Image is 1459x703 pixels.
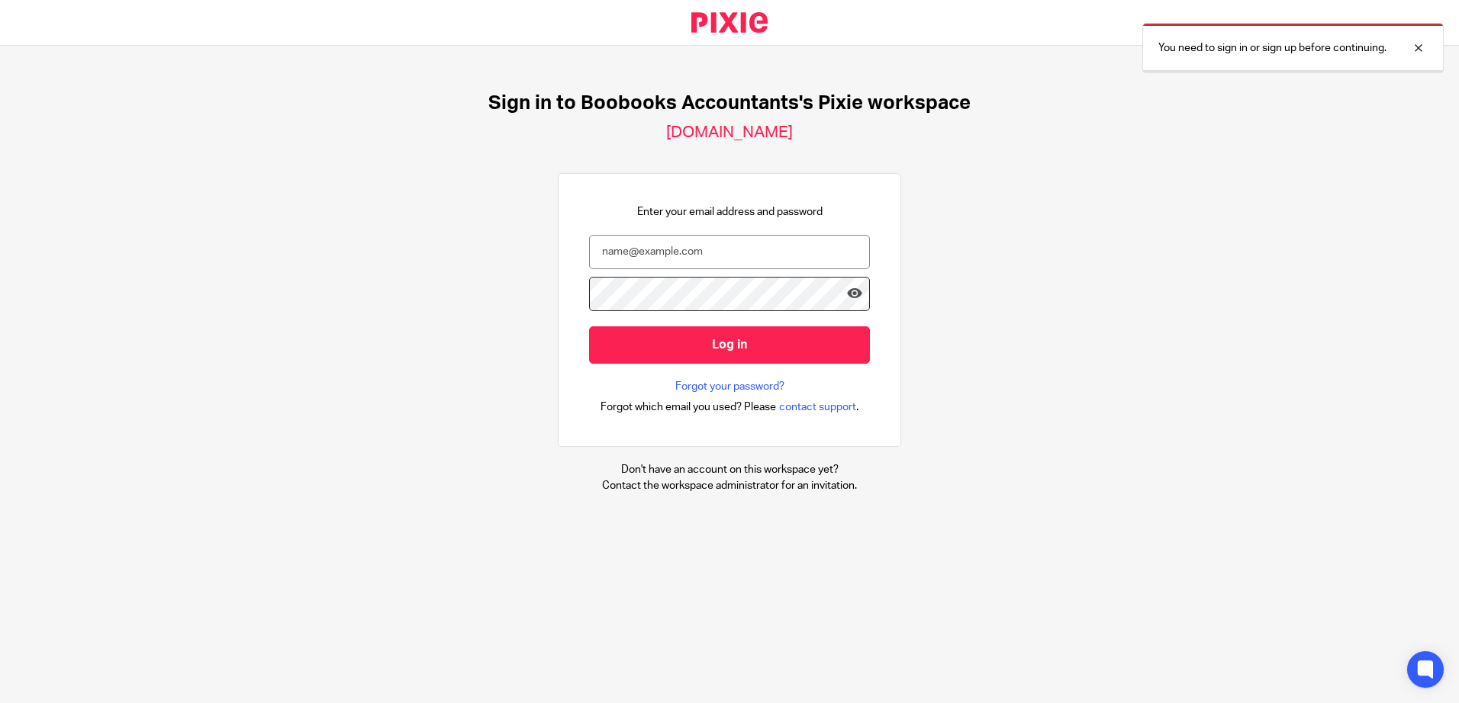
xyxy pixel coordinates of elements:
input: Log in [589,326,870,364]
span: contact support [779,400,856,415]
div: . [601,398,859,416]
a: Forgot your password? [675,379,784,394]
span: Forgot which email you used? Please [601,400,776,415]
h1: Sign in to Boobooks Accountants's Pixie workspace [488,91,971,115]
p: Enter your email address and password [637,204,823,220]
input: name@example.com [589,235,870,269]
p: You need to sign in or sign up before continuing. [1158,40,1387,56]
h2: [DOMAIN_NAME] [666,123,793,143]
p: Contact the workspace administrator for an invitation. [602,478,857,493]
p: Don't have an account on this workspace yet? [602,462,857,477]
